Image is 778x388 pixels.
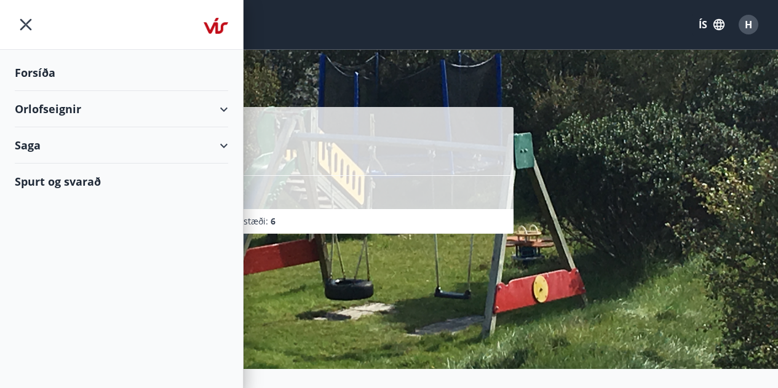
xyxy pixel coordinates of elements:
div: Orlofseignir [15,91,228,127]
button: menu [15,14,37,36]
div: Forsíða [15,55,228,91]
button: H [734,10,763,39]
div: Saga [15,127,228,164]
button: ÍS [692,14,731,36]
span: H [745,18,752,31]
div: Spurt og svarað [15,164,228,199]
span: 6 [271,215,276,227]
img: union_logo [204,14,228,38]
span: Svefnstæði : [221,215,276,228]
